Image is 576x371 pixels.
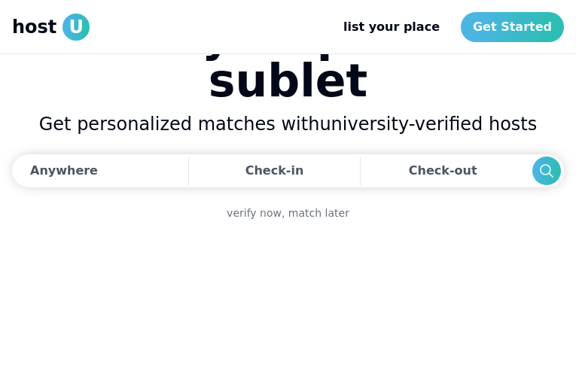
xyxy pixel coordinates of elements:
[12,154,184,187] button: Anywhere
[331,12,564,42] nav: Main
[12,13,564,103] h1: Find your perfect sublet
[245,156,304,186] div: Check-in
[409,156,483,186] div: Check-out
[12,154,564,187] div: Dates trigger
[30,162,98,180] div: Anywhere
[12,112,564,136] h2: Get personalized matches with university-verified hosts
[12,14,90,41] a: hostU
[532,157,561,185] button: Search
[461,12,564,42] a: Get Started
[331,12,452,42] a: list your place
[12,15,56,39] span: host
[62,14,90,41] span: U
[227,205,349,220] a: verify now, match later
